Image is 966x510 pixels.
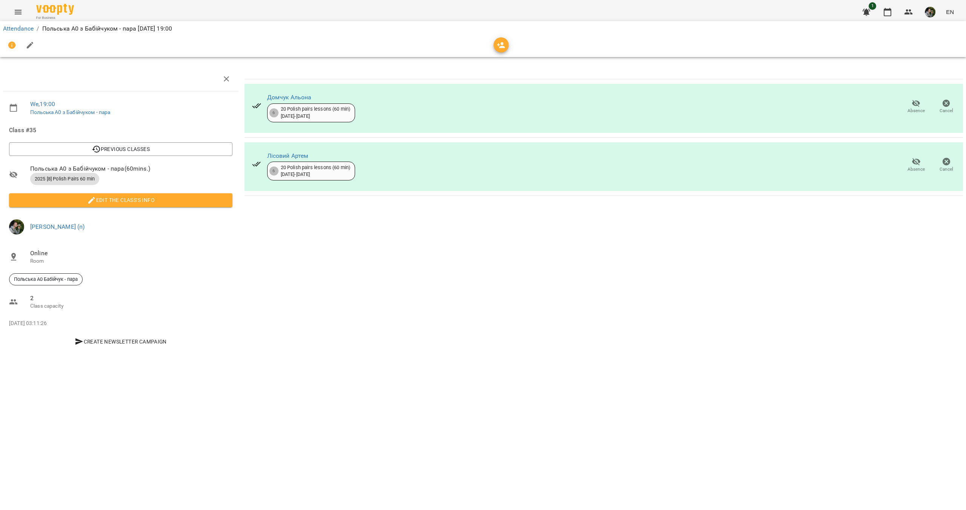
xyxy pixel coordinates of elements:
[30,294,232,303] span: 2
[940,108,953,114] span: Cancel
[940,166,953,173] span: Cancel
[943,5,957,19] button: EN
[3,25,34,32] a: Attendance
[30,164,232,173] span: Польська А0 з Бабійчуком - пара ( 60 mins. )
[9,3,27,21] button: Menu
[901,96,931,117] button: Absence
[9,320,232,327] p: [DATE] 03:11:26
[9,126,232,135] span: Class #35
[869,2,876,10] span: 1
[30,257,232,265] p: Room
[931,96,961,117] button: Cancel
[42,24,172,33] p: Польська А0 з Бабійчуком - пара [DATE] 19:00
[281,164,351,178] div: 20 Polish pairs lessons (60 min) [DATE] - [DATE]
[9,219,24,234] img: 70cfbdc3d9a863d38abe8aa8a76b24f3.JPG
[908,166,925,173] span: Absence
[9,335,232,348] button: Create Newsletter Campaign
[9,142,232,156] button: Previous Classes
[281,106,351,120] div: 20 Polish pairs lessons (60 min) [DATE] - [DATE]
[267,94,312,101] a: Домчук Альона
[12,337,229,346] span: Create Newsletter Campaign
[269,166,278,176] div: 6
[30,100,55,108] a: We , 19:00
[30,302,232,310] p: Class capacity
[269,108,278,117] div: 6
[30,109,111,115] a: Польська А0 з Бабійчуком - пара
[3,24,963,33] nav: breadcrumb
[9,276,82,283] span: Польська А0 Бабійчук - пара
[931,154,961,176] button: Cancel
[901,154,931,176] button: Absence
[267,152,309,159] a: Лісовий Артем
[36,15,74,20] span: For Business
[9,273,83,285] div: Польська А0 Бабійчук - пара
[15,196,226,205] span: Edit the class's Info
[30,249,232,258] span: Online
[37,24,39,33] li: /
[925,7,935,17] img: 70cfbdc3d9a863d38abe8aa8a76b24f3.JPG
[15,145,226,154] span: Previous Classes
[9,193,232,207] button: Edit the class's Info
[36,4,74,15] img: Voopty Logo
[946,8,954,16] span: EN
[30,176,99,182] span: 2025 [8] Polish Pairs 60 min
[908,108,925,114] span: Absence
[30,223,85,230] a: [PERSON_NAME] (п)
